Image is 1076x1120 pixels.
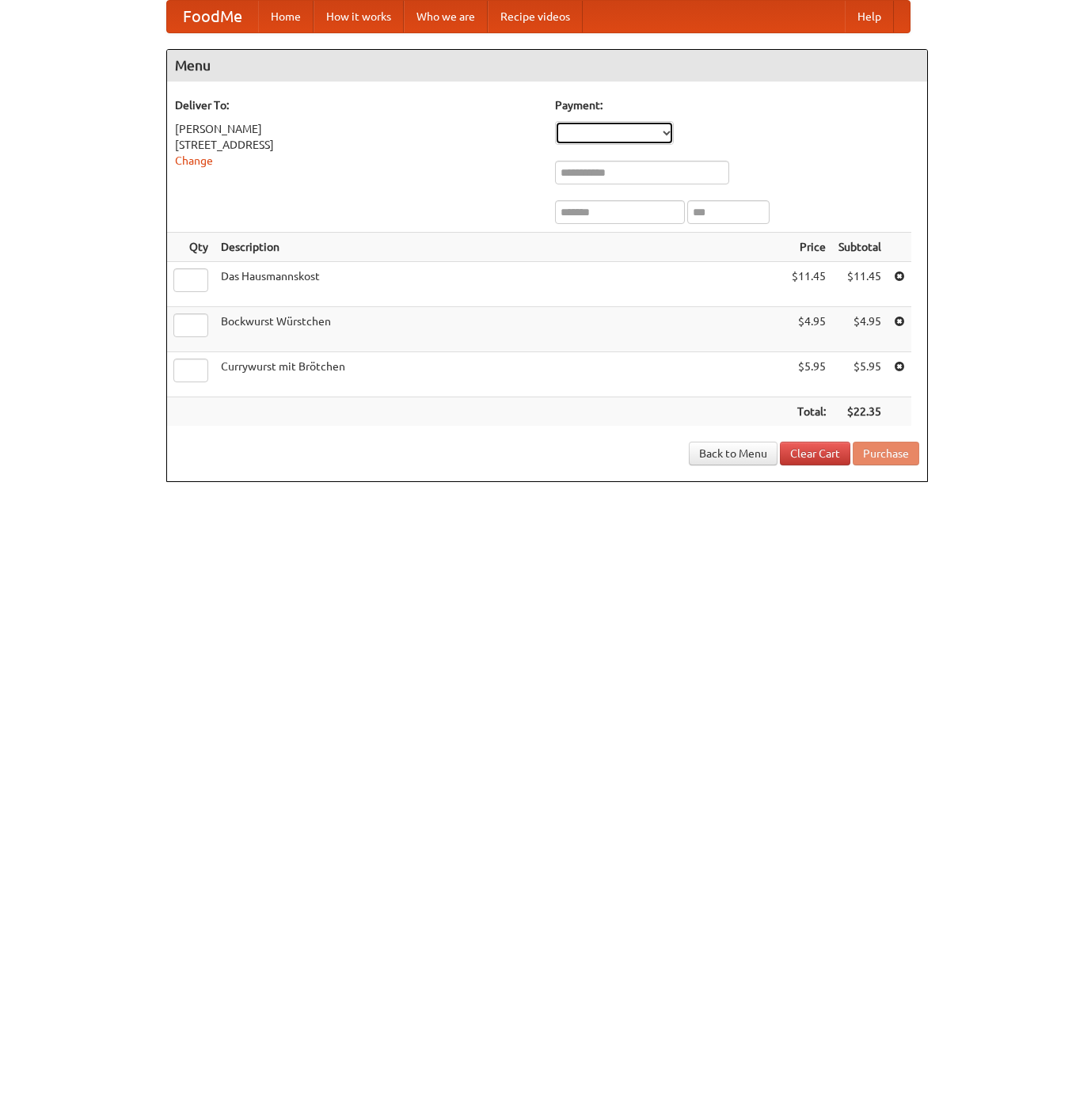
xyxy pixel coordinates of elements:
[175,154,213,167] a: Change
[167,50,927,82] h4: Menu
[488,1,583,32] a: Recipe videos
[785,352,832,397] td: $5.95
[215,262,785,307] td: Das Hausmannskost
[167,233,215,262] th: Qty
[314,1,404,32] a: How it works
[785,233,832,262] th: Price
[785,397,832,427] th: Total:
[785,262,832,307] td: $11.45
[167,1,258,32] a: FoodMe
[215,233,785,262] th: Description
[785,307,832,352] td: $4.95
[404,1,488,32] a: Who we are
[853,442,919,465] button: Purchase
[845,1,894,32] a: Help
[555,97,919,113] h5: Payment:
[832,233,888,262] th: Subtotal
[832,397,888,427] th: $22.35
[175,137,539,153] div: [STREET_ADDRESS]
[832,307,888,352] td: $4.95
[215,307,785,352] td: Bockwurst Würstchen
[175,97,539,113] h5: Deliver To:
[689,442,778,465] a: Back to Menu
[780,442,850,465] a: Clear Cart
[832,262,888,307] td: $11.45
[215,352,785,397] td: Currywurst mit Brötchen
[832,352,888,397] td: $5.95
[258,1,314,32] a: Home
[175,121,539,137] div: [PERSON_NAME]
